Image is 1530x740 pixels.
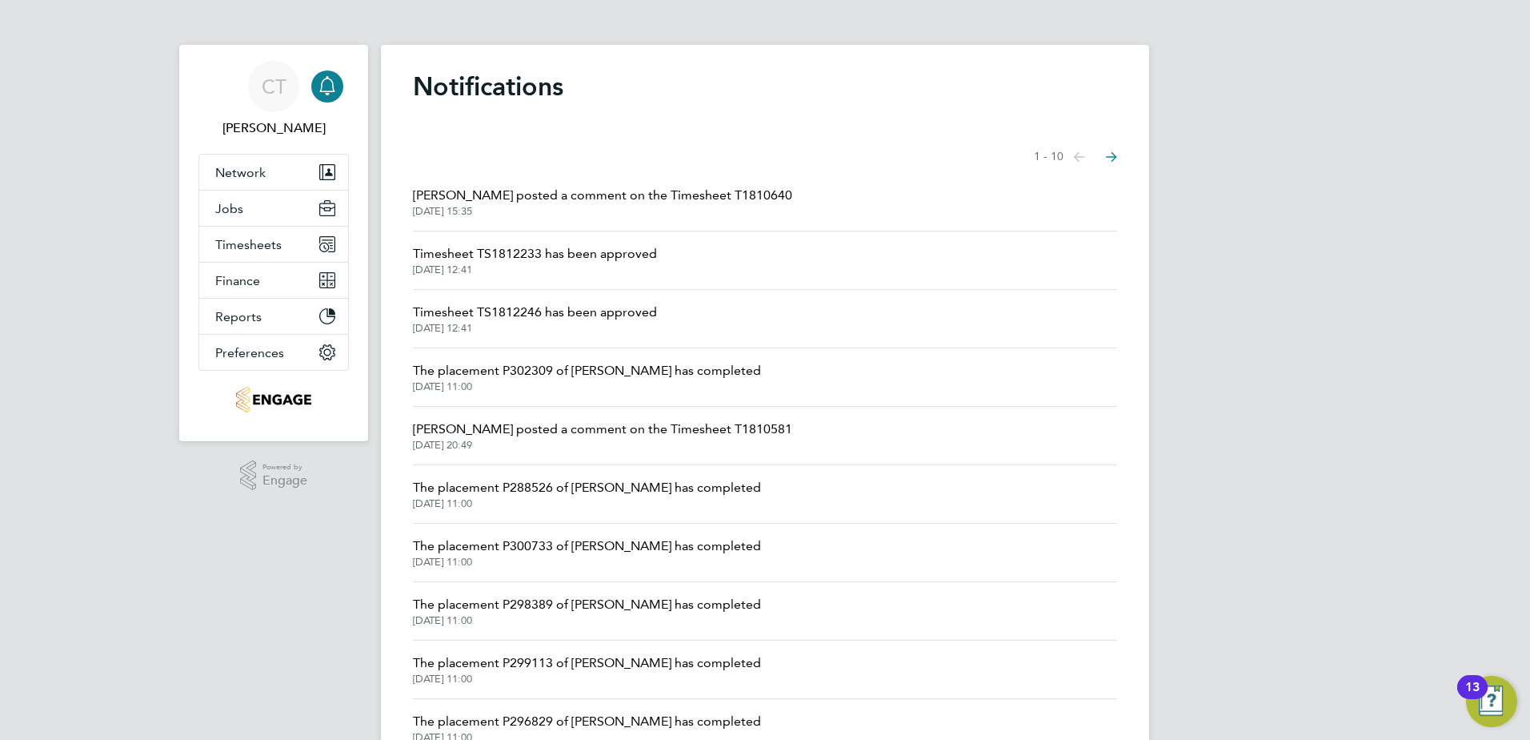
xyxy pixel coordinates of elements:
[215,165,266,180] span: Network
[1465,687,1480,708] div: 13
[262,474,307,488] span: Engage
[199,335,348,370] button: Preferences
[215,201,243,216] span: Jobs
[413,303,657,335] a: Timesheet TS1812246 has been approved[DATE] 12:41
[413,244,657,276] a: Timesheet TS1812233 has been approved[DATE] 12:41
[413,537,761,569] a: The placement P300733 of [PERSON_NAME] has completed[DATE] 11:00
[413,595,761,627] a: The placement P298389 of [PERSON_NAME] has completed[DATE] 11:00
[413,361,761,380] span: The placement P302309 of [PERSON_NAME] has completed
[199,227,348,262] button: Timesheets
[413,70,1117,103] h1: Notifications
[198,119,349,138] span: Chloe Taquin
[413,186,792,205] span: [PERSON_NAME] posted a comment on the Timesheet T1810640
[413,712,761,731] span: The placement P296829 of [PERSON_NAME] has completed
[413,439,792,452] span: [DATE] 20:49
[262,460,307,474] span: Powered by
[199,191,348,226] button: Jobs
[236,387,310,412] img: thornbaker-logo-retina.png
[198,387,349,412] a: Go to home page
[413,322,657,335] span: [DATE] 12:41
[1466,676,1517,727] button: Open Resource Center, 13 new notifications
[179,45,368,441] nav: Main navigation
[199,263,348,298] button: Finance
[215,309,262,324] span: Reports
[413,673,761,686] span: [DATE] 11:00
[413,361,761,393] a: The placement P302309 of [PERSON_NAME] has completed[DATE] 11:00
[240,460,308,491] a: Powered byEngage
[215,345,284,360] span: Preferences
[413,595,761,614] span: The placement P298389 of [PERSON_NAME] has completed
[413,478,761,510] a: The placement P288526 of [PERSON_NAME] has completed[DATE] 11:00
[413,556,761,569] span: [DATE] 11:00
[198,61,349,138] a: CT[PERSON_NAME]
[413,654,761,686] a: The placement P299113 of [PERSON_NAME] has completed[DATE] 11:00
[262,76,286,97] span: CT
[199,155,348,190] button: Network
[413,420,792,452] a: [PERSON_NAME] posted a comment on the Timesheet T1810581[DATE] 20:49
[413,303,657,322] span: Timesheet TS1812246 has been approved
[413,537,761,556] span: The placement P300733 of [PERSON_NAME] has completed
[413,654,761,673] span: The placement P299113 of [PERSON_NAME] has completed
[215,273,260,288] span: Finance
[413,614,761,627] span: [DATE] 11:00
[413,186,792,218] a: [PERSON_NAME] posted a comment on the Timesheet T1810640[DATE] 15:35
[413,205,792,218] span: [DATE] 15:35
[1034,141,1117,173] nav: Select page of notifications list
[413,244,657,263] span: Timesheet TS1812233 has been approved
[413,263,657,276] span: [DATE] 12:41
[413,420,792,439] span: [PERSON_NAME] posted a comment on the Timesheet T1810581
[1034,149,1063,165] span: 1 - 10
[413,478,761,497] span: The placement P288526 of [PERSON_NAME] has completed
[413,380,761,393] span: [DATE] 11:00
[199,299,348,334] button: Reports
[215,237,282,252] span: Timesheets
[413,497,761,510] span: [DATE] 11:00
